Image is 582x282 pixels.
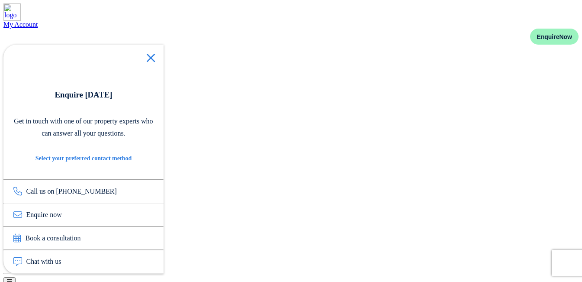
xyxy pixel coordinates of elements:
[13,187,154,196] a: Call us on [PHONE_NUMBER]
[26,234,81,242] span: Book a consultation
[559,33,572,40] span: Now
[3,21,38,28] a: account
[26,258,61,266] span: Chat with us
[26,188,117,195] span: Call us on [PHONE_NUMBER]
[13,257,154,266] a: Chat with us
[26,211,62,219] span: Enquire now
[3,3,579,21] a: navigations
[13,87,154,103] h3: Enquire [DATE]
[13,151,154,166] p: Select your preferred contact method
[3,3,21,21] img: logo
[13,234,154,243] a: Book a consultation
[13,111,154,144] p: Get in touch with one of our property experts who can answer all your questions.
[13,211,154,219] a: Enquire now
[530,29,579,45] button: EnquireNow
